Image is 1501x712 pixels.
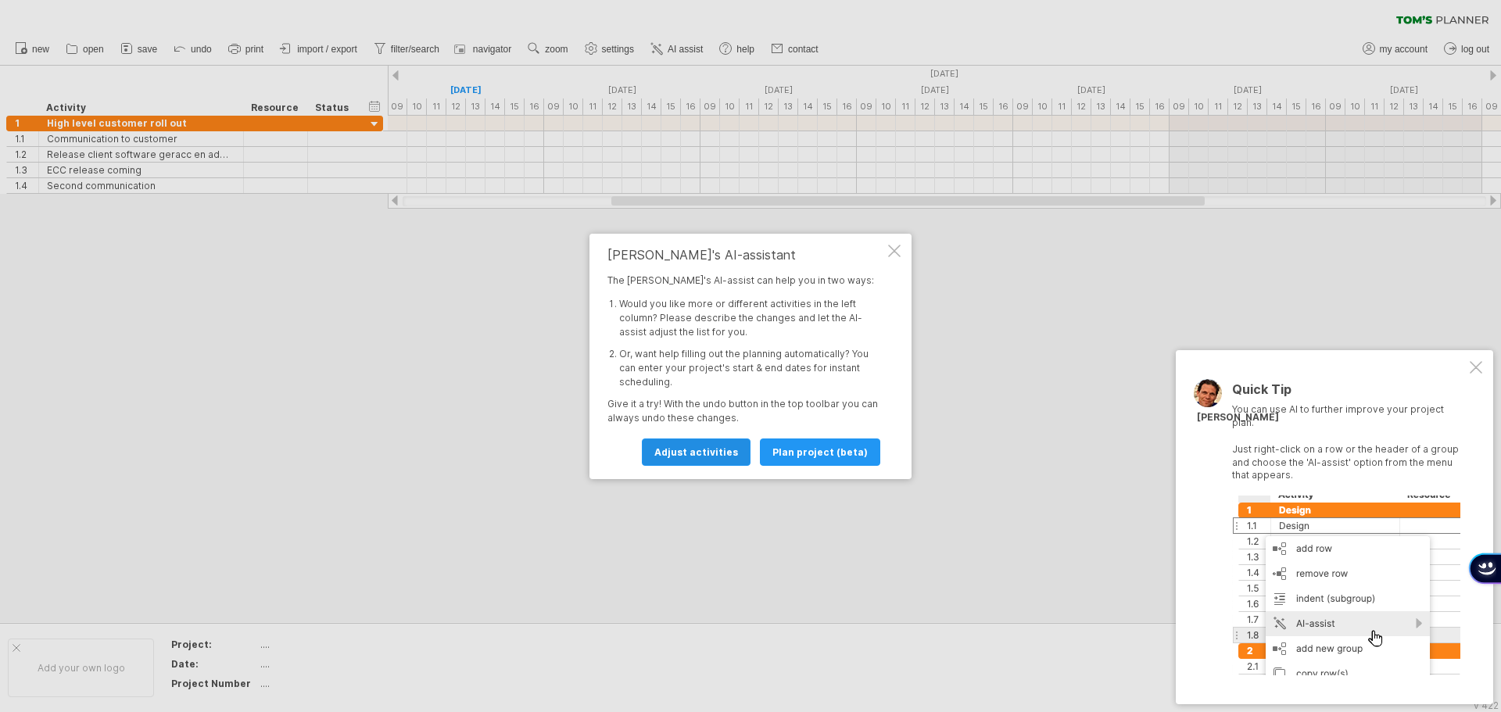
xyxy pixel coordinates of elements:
[619,297,885,339] li: Would you like more or different activities in the left column? Please describe the changes and l...
[642,438,750,466] a: Adjust activities
[607,248,885,262] div: [PERSON_NAME]'s AI-assistant
[1232,383,1467,675] div: You can use AI to further improve your project plan. Just right-click on a row or the header of a...
[760,438,880,466] a: plan project (beta)
[654,446,738,458] span: Adjust activities
[607,248,885,465] div: The [PERSON_NAME]'s AI-assist can help you in two ways: Give it a try! With the undo button in th...
[1232,383,1467,404] div: Quick Tip
[1197,411,1279,424] div: [PERSON_NAME]
[772,446,868,458] span: plan project (beta)
[619,347,885,389] li: Or, want help filling out the planning automatically? You can enter your project's start & end da...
